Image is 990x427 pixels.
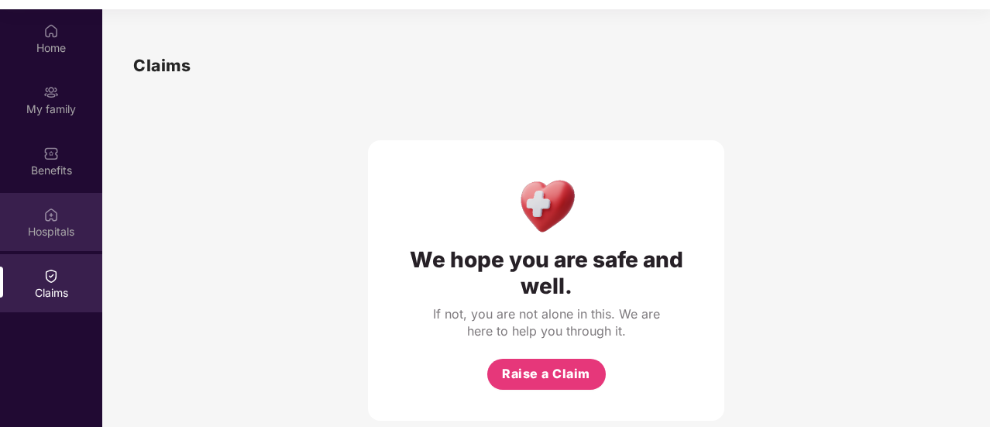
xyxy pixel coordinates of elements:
img: svg+xml;base64,PHN2ZyBpZD0iQmVuZWZpdHMiIHhtbG5zPSJodHRwOi8vd3d3LnczLm9yZy8yMDAwL3N2ZyIgd2lkdGg9Ij... [43,146,59,161]
div: We hope you are safe and well. [399,246,693,299]
img: Health Care [513,171,580,239]
span: Raise a Claim [502,364,590,384]
button: Raise a Claim [487,359,606,390]
h1: Claims [133,53,191,78]
img: svg+xml;base64,PHN2ZyBpZD0iSG9zcGl0YWxzIiB4bWxucz0iaHR0cDovL3d3dy53My5vcmcvMjAwMC9zdmciIHdpZHRoPS... [43,207,59,222]
img: svg+xml;base64,PHN2ZyBpZD0iSG9tZSIgeG1sbnM9Imh0dHA6Ly93d3cudzMub3JnLzIwMDAvc3ZnIiB3aWR0aD0iMjAiIG... [43,23,59,39]
div: If not, you are not alone in this. We are here to help you through it. [430,305,662,339]
img: svg+xml;base64,PHN2ZyBpZD0iQ2xhaW0iIHhtbG5zPSJodHRwOi8vd3d3LnczLm9yZy8yMDAwL3N2ZyIgd2lkdGg9IjIwIi... [43,268,59,284]
img: svg+xml;base64,PHN2ZyB3aWR0aD0iMjAiIGhlaWdodD0iMjAiIHZpZXdCb3g9IjAgMCAyMCAyMCIgZmlsbD0ibm9uZSIgeG... [43,84,59,100]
